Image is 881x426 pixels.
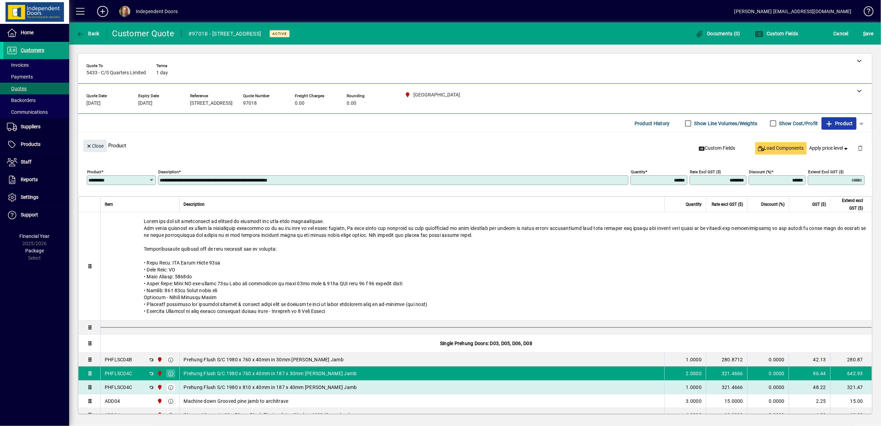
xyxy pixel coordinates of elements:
div: 15.0000 [710,398,743,405]
span: GST ($) [812,201,826,208]
span: Extend excl GST ($) [835,197,863,212]
td: 0.0000 [747,394,789,408]
td: 321.47 [830,380,872,394]
span: Settings [21,194,38,200]
span: Documents (0) [695,31,740,36]
span: Discount (%) [761,201,785,208]
div: PHFLSC04C [105,384,132,391]
span: Close [86,140,104,152]
span: Communications [7,109,48,115]
div: #97018 - [STREET_ADDRESS] [188,28,261,39]
mat-label: Description [158,169,179,174]
span: [DATE] [86,101,101,106]
a: Quotes [3,83,69,94]
button: Profile [114,5,136,18]
button: Documents (0) [694,27,742,40]
span: Christchurch [155,356,163,363]
span: 5433 - C/S Quarters Limited [86,70,146,76]
button: Custom Fields [696,142,738,155]
span: Prehung Flush S/C 1980 x 810 x 40mm in 187 x 40mm [PERSON_NAME] Jamb [184,384,357,391]
span: Christchurch [155,397,163,405]
span: 1.0000 [686,356,702,363]
span: Item [105,201,113,208]
button: Delete [852,140,869,156]
span: Prehung Flush S/C 1980 x 760 x 40mm in 187 x 30mm [PERSON_NAME] Jamb [184,370,357,377]
span: 97018 [243,101,257,106]
span: 1 day [156,70,168,76]
div: Product [78,133,872,158]
div: Customer Quote [112,28,175,39]
mat-label: Discount (%) [749,169,771,174]
span: Backorders [7,98,36,103]
app-page-header-button: Delete [852,145,869,151]
td: 0.0000 [747,353,789,367]
mat-label: Product [87,169,101,174]
span: Staff [21,159,31,165]
td: 642.93 [830,367,872,380]
button: Product History [632,117,673,130]
span: Financial Year [20,233,50,239]
span: [DATE] [138,101,152,106]
span: Custom Fields [699,145,735,152]
span: ave [863,28,874,39]
span: Reports [21,177,38,182]
td: 2.25 [789,394,830,408]
app-page-header-button: Close [82,142,109,149]
span: Invoices [7,62,29,68]
span: 2.0000 [686,370,702,377]
div: 280.8712 [710,356,743,363]
label: Show Line Volumes/Weights [693,120,758,127]
a: Home [3,24,69,41]
div: Independent Doors [136,6,178,17]
span: 0.00 [347,101,356,106]
span: Description [184,201,205,208]
button: Back [75,27,101,40]
span: Custom Fields [755,31,798,36]
a: Communications [3,106,69,118]
span: Products [21,141,40,147]
span: 0.00 [295,101,304,106]
span: Quotes [7,86,27,91]
a: Invoices [3,59,69,71]
div: Lorem ips dol sit ametconsect ad elitsed do eiusmodt inc utla etdo magnaaliquae. Adm venia quisno... [101,212,872,320]
div: Single Prehung Doors: D03, D05, D06, D08 [101,334,872,352]
span: 4.0000 [686,411,702,418]
a: Backorders [3,94,69,106]
button: Product [822,117,856,130]
span: Active [272,31,287,36]
span: Apply price level [809,145,850,152]
td: 0.0000 [747,367,789,380]
div: 10.0000 [710,411,743,418]
td: 42.13 [789,353,830,367]
button: Apply price level [807,142,852,155]
td: 48.22 [789,380,830,394]
app-page-header-button: Back [69,27,107,40]
a: Staff [3,154,69,171]
td: 96.44 [789,367,830,380]
span: Home [21,30,34,35]
div: PHFLSC04B [105,356,132,363]
span: Quantity [686,201,702,208]
span: Rate excl GST ($) [712,201,743,208]
div: 321.4666 [710,370,743,377]
span: Christchurch [155,383,163,391]
a: Payments [3,71,69,83]
span: Cancel [834,28,849,39]
a: Knowledge Base [859,1,872,24]
button: Save [861,27,875,40]
span: Suppliers [21,124,40,129]
td: 6.00 [789,408,830,422]
td: 0.0000 [747,380,789,394]
mat-label: Extend excl GST ($) [808,169,844,174]
span: Product [825,118,853,129]
mat-label: Rate excl GST ($) [690,169,721,174]
a: Support [3,206,69,224]
td: 280.87 [830,353,872,367]
span: Load Components [758,145,804,152]
span: 1.0000 [686,384,702,391]
span: Back [76,31,100,36]
span: [STREET_ADDRESS] [190,101,233,106]
span: Christchurch [155,411,163,419]
a: Products [3,136,69,153]
td: 40.00 [830,408,872,422]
